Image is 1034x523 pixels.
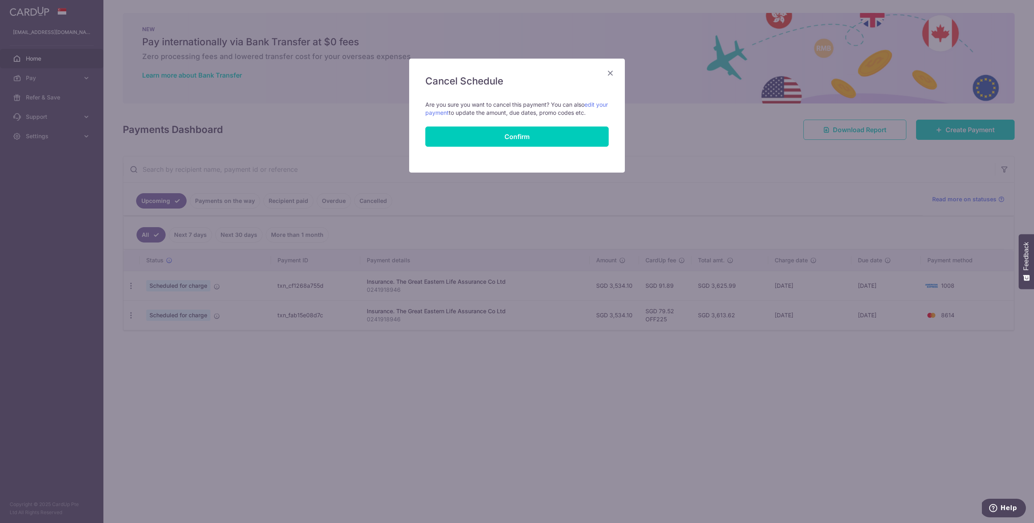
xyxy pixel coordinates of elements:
[982,499,1026,519] iframe: Opens a widget where you can find more information
[425,127,609,147] button: Confirm
[605,68,615,78] button: Close
[1019,234,1034,289] button: Feedback - Show survey
[1023,242,1030,270] span: Feedback
[425,101,609,117] p: Are you sure you want to cancel this payment? You can also to update the amount, due dates, promo...
[425,75,609,88] h5: Cancel Schedule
